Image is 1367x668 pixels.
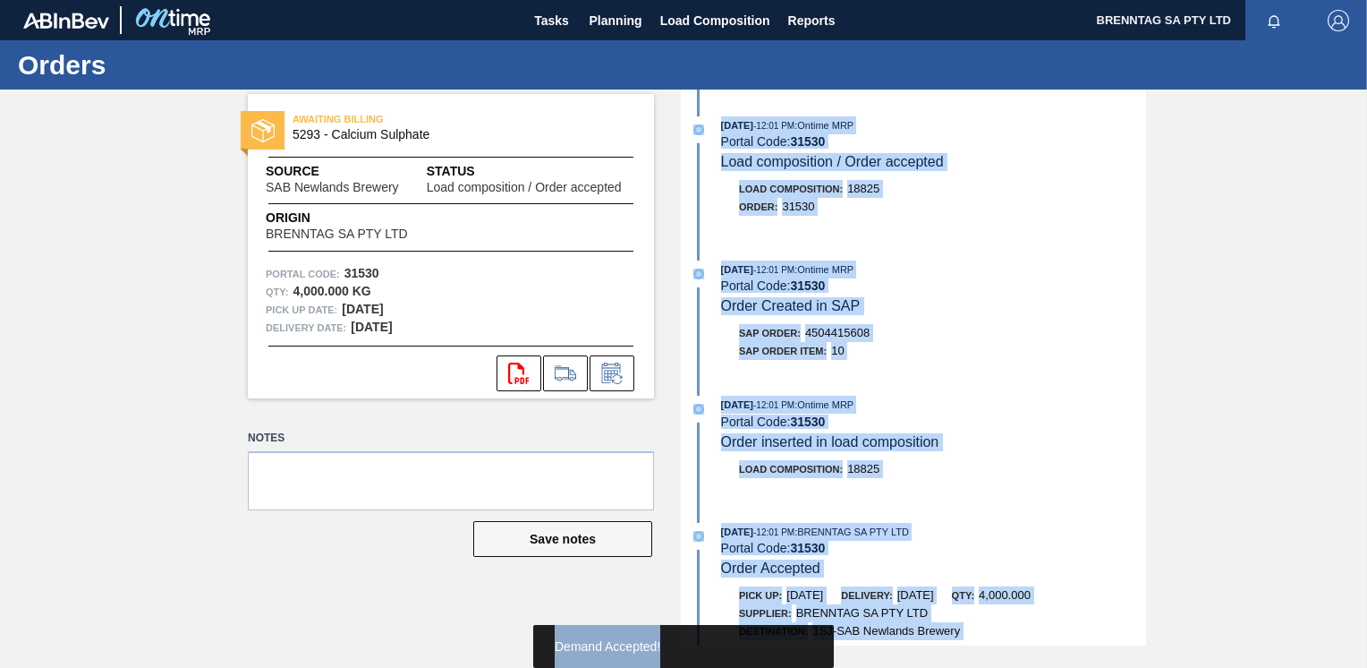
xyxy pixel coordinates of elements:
[721,541,1146,555] div: Portal Code:
[721,298,861,313] span: Order Created in SAP
[555,639,660,654] span: Demand Accepted!
[251,119,275,142] img: status
[739,608,792,619] span: Supplier:
[1328,10,1349,31] img: Logout
[693,404,704,415] img: atual
[721,399,753,410] span: [DATE]
[266,319,346,337] span: Delivery Date:
[721,527,753,537] span: [DATE]
[693,124,704,135] img: atual
[721,434,939,450] span: Order inserted in load composition
[979,588,1031,602] span: 4,000.000
[693,531,704,542] img: atual
[266,283,288,301] span: Qty :
[739,201,777,212] span: Order :
[721,154,944,169] span: Load composition / Order accepted
[293,128,617,141] span: 5293 - Calcium Sulphate
[739,328,801,338] span: SAP Order:
[266,265,340,283] span: Portal Code:
[543,355,588,391] div: Go to Load Composition
[293,284,370,298] strong: 4,000.000 KG
[23,13,109,29] img: TNhmsLtSVTkK8tSr43FrP2fwEKptu5GPRR3wAAAABJRU5ErkJggg==
[753,400,794,410] span: - 12:01 PM
[721,415,1146,429] div: Portal Code:
[739,464,843,475] span: Load Composition :
[721,561,820,576] span: Order Accepted
[266,209,452,227] span: Origin
[739,346,827,356] span: SAP Order Item:
[782,200,814,213] span: 31530
[952,590,974,601] span: Qty:
[721,264,753,275] span: [DATE]
[794,264,853,275] span: : Ontime MRP
[18,55,335,75] h1: Orders
[753,265,794,275] span: - 12:01 PM
[1245,8,1303,33] button: Notifications
[266,162,427,181] span: Source
[248,425,654,451] label: Notes
[721,120,753,131] span: [DATE]
[794,527,909,537] span: : BRENNTAG SA PTY LTD
[693,269,704,279] img: atual
[532,10,572,31] span: Tasks
[721,134,1146,149] div: Portal Code:
[847,462,879,475] span: 18825
[266,301,337,319] span: Pick up Date:
[794,399,853,410] span: : Ontime MRP
[788,10,836,31] span: Reports
[342,302,383,316] strong: [DATE]
[753,527,794,537] span: - 12:01 PM
[812,624,960,638] span: 1SJ-SAB Newlands Brewery
[790,415,825,429] strong: 31530
[753,121,794,131] span: - 12:01 PM
[721,278,1146,293] div: Portal Code:
[831,344,844,357] span: 10
[794,120,853,131] span: : Ontime MRP
[790,541,825,555] strong: 31530
[351,320,392,334] strong: [DATE]
[841,590,892,601] span: Delivery:
[790,134,825,149] strong: 31530
[427,162,636,181] span: Status
[427,181,622,194] span: Load composition / Order accepted
[590,355,634,391] div: Inform order change
[293,110,543,128] span: AWAITING BILLING
[266,227,408,241] span: BRENNTAG SA PTY LTD
[796,606,928,620] span: BRENNTAG SA PTY LTD
[739,590,782,601] span: Pick up:
[790,278,825,293] strong: 31530
[497,355,541,391] div: Open PDF file
[847,182,879,195] span: 18825
[805,326,870,339] span: 4504415608
[590,10,642,31] span: Planning
[473,521,652,557] button: Save notes
[660,10,770,31] span: Load Composition
[266,181,399,194] span: SAB Newlands Brewery
[786,588,823,602] span: [DATE]
[897,588,934,602] span: [DATE]
[344,266,379,280] strong: 31530
[739,184,843,194] span: Load Composition :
